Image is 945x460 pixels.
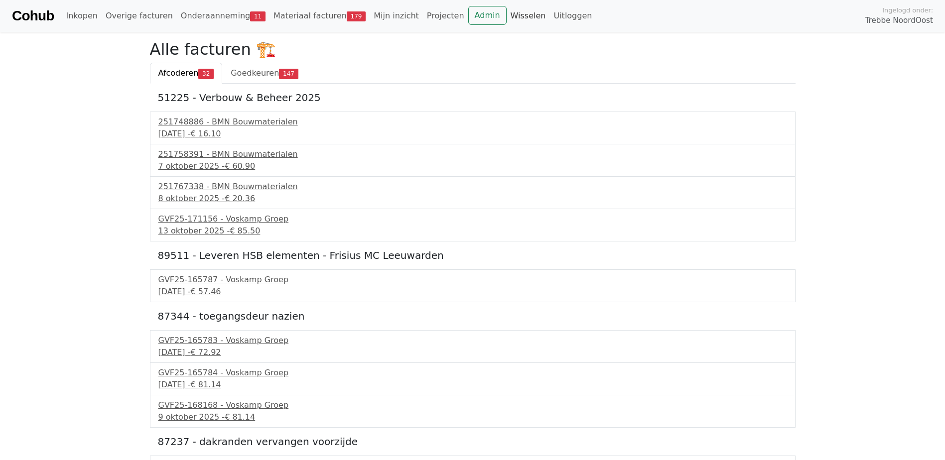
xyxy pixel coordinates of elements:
span: Ingelogd onder: [882,5,933,15]
a: Goedkeuren147 [222,63,307,84]
div: GVF25-171156 - Voskamp Groep [158,213,787,225]
h5: 87237 - dakranden vervangen voorzijde [158,436,788,448]
span: € 85.50 [230,226,260,235]
a: GVF25-165784 - Voskamp Groep[DATE] -€ 81.14 [158,367,787,391]
h2: Alle facturen 🏗️ [150,40,796,59]
a: Overige facturen [102,6,177,26]
a: Materiaal facturen179 [270,6,370,26]
a: Uitloggen [549,6,596,26]
h5: 51225 - Verbouw & Beheer 2025 [158,92,788,104]
div: GVF25-165784 - Voskamp Groep [158,367,787,379]
div: 9 oktober 2025 - [158,411,787,423]
span: € 81.14 [190,380,221,389]
div: [DATE] - [158,379,787,391]
a: Admin [468,6,507,25]
a: Inkopen [62,6,101,26]
span: € 72.92 [190,347,221,357]
span: Goedkeuren [231,68,279,78]
span: € 20.36 [225,194,255,203]
span: € 57.46 [190,287,221,296]
a: GVF25-168168 - Voskamp Groep9 oktober 2025 -€ 81.14 [158,399,787,423]
span: € 60.90 [225,161,255,171]
span: Trebbe NoordOost [865,15,933,26]
h5: 87344 - toegangsdeur nazien [158,310,788,322]
a: Onderaanneming11 [177,6,270,26]
a: Wisselen [507,6,550,26]
div: GVF25-165787 - Voskamp Groep [158,274,787,286]
div: 8 oktober 2025 - [158,193,787,205]
span: € 16.10 [190,129,221,138]
span: 179 [347,11,366,21]
span: 11 [250,11,266,21]
div: 251748886 - BMN Bouwmaterialen [158,116,787,128]
a: GVF25-165783 - Voskamp Groep[DATE] -€ 72.92 [158,335,787,358]
span: 32 [198,69,214,79]
div: GVF25-165783 - Voskamp Groep [158,335,787,346]
a: GVF25-165787 - Voskamp Groep[DATE] -€ 57.46 [158,274,787,298]
span: 147 [279,69,298,79]
a: Mijn inzicht [370,6,423,26]
span: Afcoderen [158,68,199,78]
div: [DATE] - [158,346,787,358]
div: 251767338 - BMN Bouwmaterialen [158,181,787,193]
div: GVF25-168168 - Voskamp Groep [158,399,787,411]
a: Cohub [12,4,54,28]
div: 7 oktober 2025 - [158,160,787,172]
div: 251758391 - BMN Bouwmaterialen [158,148,787,160]
a: Afcoderen32 [150,63,223,84]
div: 13 oktober 2025 - [158,225,787,237]
h5: 89511 - Leveren HSB elementen - Frisius MC Leeuwarden [158,249,788,261]
a: Projecten [423,6,468,26]
div: [DATE] - [158,286,787,298]
a: 251758391 - BMN Bouwmaterialen7 oktober 2025 -€ 60.90 [158,148,787,172]
a: 251748886 - BMN Bouwmaterialen[DATE] -€ 16.10 [158,116,787,140]
a: GVF25-171156 - Voskamp Groep13 oktober 2025 -€ 85.50 [158,213,787,237]
span: € 81.14 [225,412,255,422]
a: 251767338 - BMN Bouwmaterialen8 oktober 2025 -€ 20.36 [158,181,787,205]
div: [DATE] - [158,128,787,140]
